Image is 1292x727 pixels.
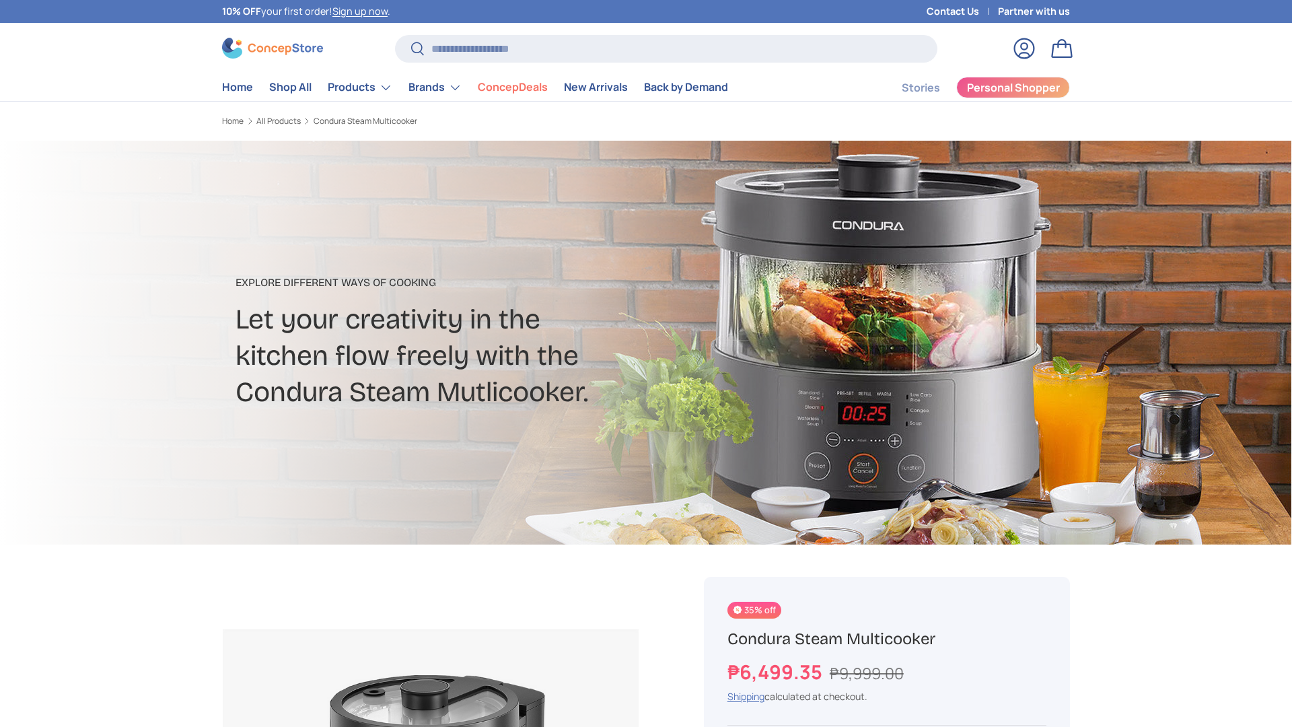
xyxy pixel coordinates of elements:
a: All Products [256,117,301,125]
a: Shop All [269,74,312,100]
summary: Products [320,74,400,101]
h2: Let your creativity in the kitchen flow freely with the Condura Steam Mutlicooker. [236,302,752,411]
a: Home [222,117,244,125]
a: Personal Shopper [956,77,1070,98]
span: Personal Shopper [967,82,1060,93]
a: Condura Steam Multicooker [314,117,417,125]
a: Partner with us [998,4,1070,19]
a: Products [328,74,392,101]
p: Explore different ways of cooking [236,275,752,291]
img: ConcepStore [222,38,323,59]
a: Sign up now [332,5,388,18]
a: New Arrivals [564,74,628,100]
nav: Primary [222,74,728,101]
h1: Condura Steam Multicooker [727,629,1046,650]
a: ConcepDeals [478,74,548,100]
span: 35% off [727,602,781,619]
nav: Breadcrumbs [222,115,672,127]
a: Brands [408,74,462,101]
p: your first order! . [222,4,390,19]
strong: ₱6,499.35 [727,658,826,685]
div: calculated at checkout. [727,689,1046,703]
s: ₱9,999.00 [830,662,904,684]
a: Back by Demand [644,74,728,100]
a: Contact Us [927,4,998,19]
a: Shipping [727,690,764,703]
a: Stories [902,75,940,101]
nav: Secondary [869,74,1070,101]
summary: Brands [400,74,470,101]
strong: 10% OFF [222,5,261,18]
a: Home [222,74,253,100]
